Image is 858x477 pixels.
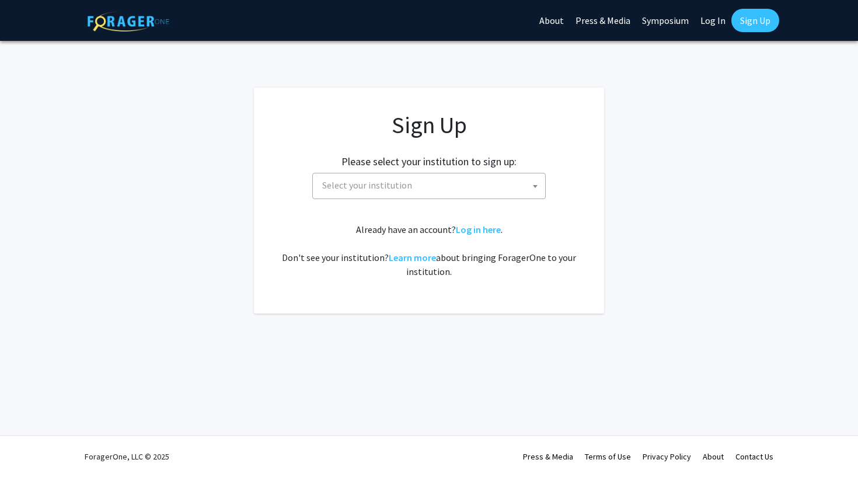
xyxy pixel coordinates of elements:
[703,451,724,462] a: About
[735,451,773,462] a: Contact Us
[585,451,631,462] a: Terms of Use
[341,155,517,168] h2: Please select your institution to sign up:
[85,436,169,477] div: ForagerOne, LLC © 2025
[731,9,779,32] a: Sign Up
[88,11,169,32] img: ForagerOne Logo
[277,111,581,139] h1: Sign Up
[643,451,691,462] a: Privacy Policy
[389,252,436,263] a: Learn more about bringing ForagerOne to your institution
[322,179,412,191] span: Select your institution
[523,451,573,462] a: Press & Media
[277,222,581,278] div: Already have an account? . Don't see your institution? about bringing ForagerOne to your institut...
[318,173,545,197] span: Select your institution
[456,224,501,235] a: Log in here
[312,173,546,199] span: Select your institution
